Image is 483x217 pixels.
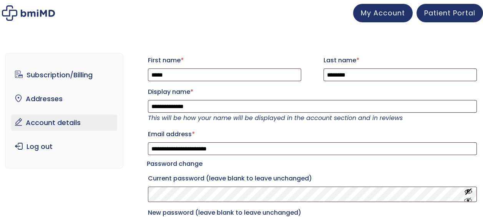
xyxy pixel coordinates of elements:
[148,86,477,98] label: Display name
[2,5,55,21] img: My account
[424,8,475,18] span: Patient Portal
[5,53,123,169] nav: Account pages
[148,114,403,122] em: This will be how your name will be displayed in the account section and in reviews
[11,91,117,107] a: Addresses
[353,4,413,22] a: My Account
[11,67,117,83] a: Subscription/Billing
[148,128,477,140] label: Email address
[11,139,117,155] a: Log out
[464,187,473,202] button: Show password
[417,4,483,22] a: Patient Portal
[361,8,405,18] span: My Account
[148,172,477,185] label: Current password (leave blank to leave unchanged)
[147,159,202,169] legend: Password change
[148,54,301,67] label: First name
[11,115,117,131] a: Account details
[324,54,477,67] label: Last name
